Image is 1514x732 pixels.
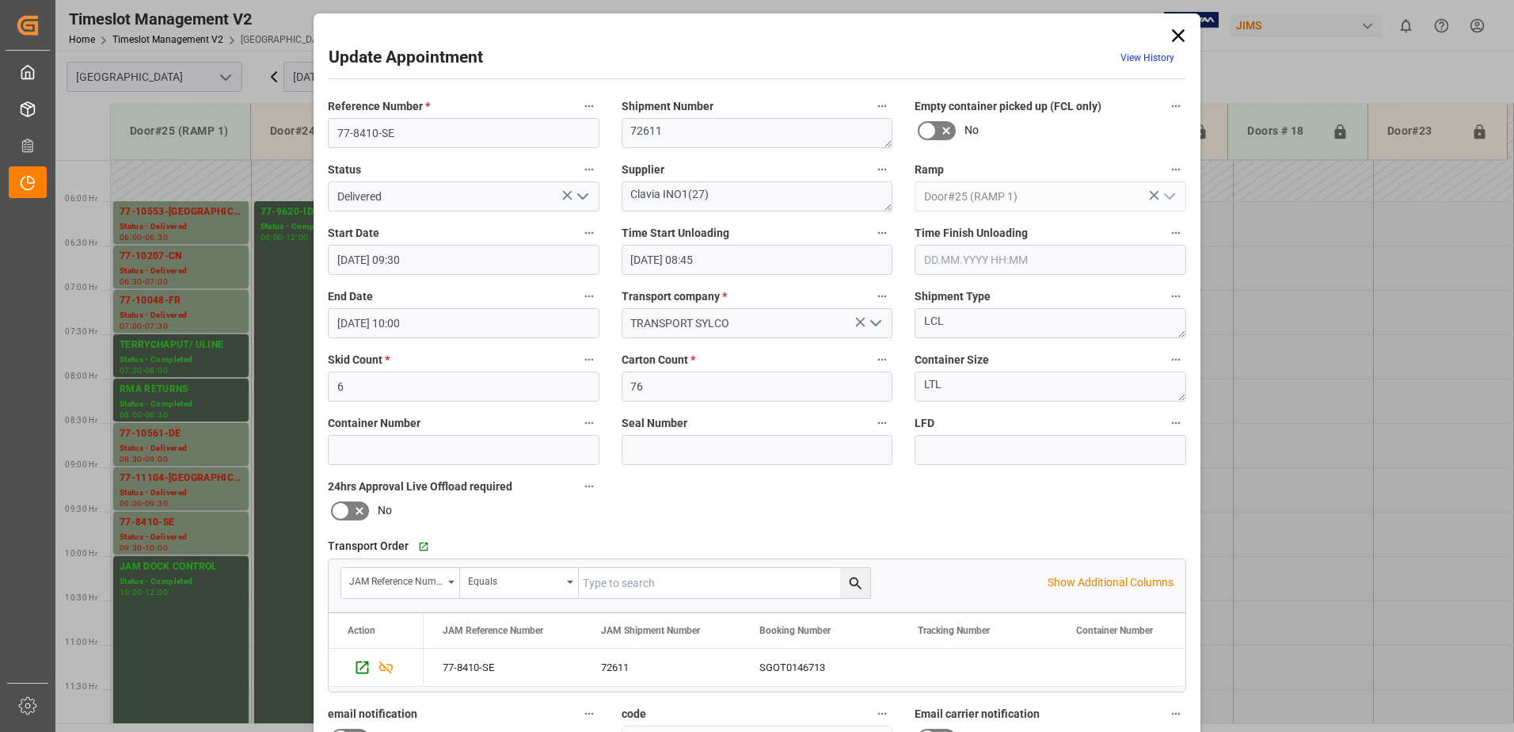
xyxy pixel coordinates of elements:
[328,308,599,338] input: DD.MM.YYYY HH:MM
[622,181,893,212] textarea: Clavia INO1(27)
[622,225,729,242] span: Time Start Unloading
[915,415,934,432] span: LFD
[1156,185,1180,209] button: open menu
[341,568,460,598] button: open menu
[443,625,543,636] span: JAM Reference Number
[1166,703,1186,724] button: Email carrier notification
[579,703,599,724] button: email notification
[328,415,420,432] span: Container Number
[569,185,593,209] button: open menu
[915,352,989,368] span: Container Size
[1120,52,1174,63] a: View History
[622,288,727,305] span: Transport company
[915,181,1186,212] input: Type to search/select
[328,538,409,555] span: Transport Order
[328,706,417,722] span: email notification
[622,162,664,178] span: Supplier
[424,649,582,686] div: 77-8410-SE
[460,568,579,598] button: open menu
[622,245,893,275] input: DD.MM.YYYY HH:MM
[329,45,483,71] h2: Update Appointment
[579,223,599,243] button: Start Date
[579,349,599,370] button: Skid Count *
[329,649,424,687] div: Press SPACE to select this row.
[1166,349,1186,370] button: Container Size
[579,413,599,433] button: Container Number
[349,570,443,589] div: JAM Reference Number
[1166,413,1186,433] button: LFD
[872,703,892,724] button: code
[872,286,892,307] button: Transport company *
[1166,159,1186,180] button: Ramp
[328,98,430,115] span: Reference Number
[579,568,870,598] input: Type to search
[915,288,991,305] span: Shipment Type
[964,122,979,139] span: No
[915,706,1040,722] span: Email carrier notification
[328,245,599,275] input: DD.MM.YYYY HH:MM
[582,649,740,686] div: 72611
[468,570,561,589] div: Equals
[1048,574,1174,591] p: Show Additional Columns
[872,159,892,180] button: Supplier
[915,98,1101,115] span: Empty container picked up (FCL only)
[915,372,1186,402] textarea: LTL
[328,162,361,178] span: Status
[328,478,512,495] span: 24hrs Approval Live Offload required
[622,118,893,148] textarea: 72611
[872,96,892,116] button: Shipment Number
[328,288,373,305] span: End Date
[601,625,700,636] span: JAM Shipment Number
[915,225,1028,242] span: Time Finish Unloading
[1166,96,1186,116] button: Empty container picked up (FCL only)
[759,625,831,636] span: Booking Number
[840,568,870,598] button: search button
[918,625,990,636] span: Tracking Number
[863,311,887,336] button: open menu
[872,413,892,433] button: Seal Number
[378,502,392,519] span: No
[1166,223,1186,243] button: Time Finish Unloading
[579,286,599,307] button: End Date
[872,223,892,243] button: Time Start Unloading
[622,352,695,368] span: Carton Count
[348,625,375,636] div: Action
[1076,625,1153,636] span: Container Number
[579,159,599,180] button: Status
[915,162,944,178] span: Ramp
[915,308,1186,338] textarea: LCL
[622,706,646,722] span: code
[328,181,599,212] input: Type to search/select
[1166,286,1186,307] button: Shipment Type
[579,476,599,497] button: 24hrs Approval Live Offload required
[740,649,899,686] div: SGOT0146713
[622,98,713,115] span: Shipment Number
[579,96,599,116] button: Reference Number *
[872,349,892,370] button: Carton Count *
[915,245,1186,275] input: DD.MM.YYYY HH:MM
[328,352,390,368] span: Skid Count
[328,225,379,242] span: Start Date
[622,415,687,432] span: Seal Number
